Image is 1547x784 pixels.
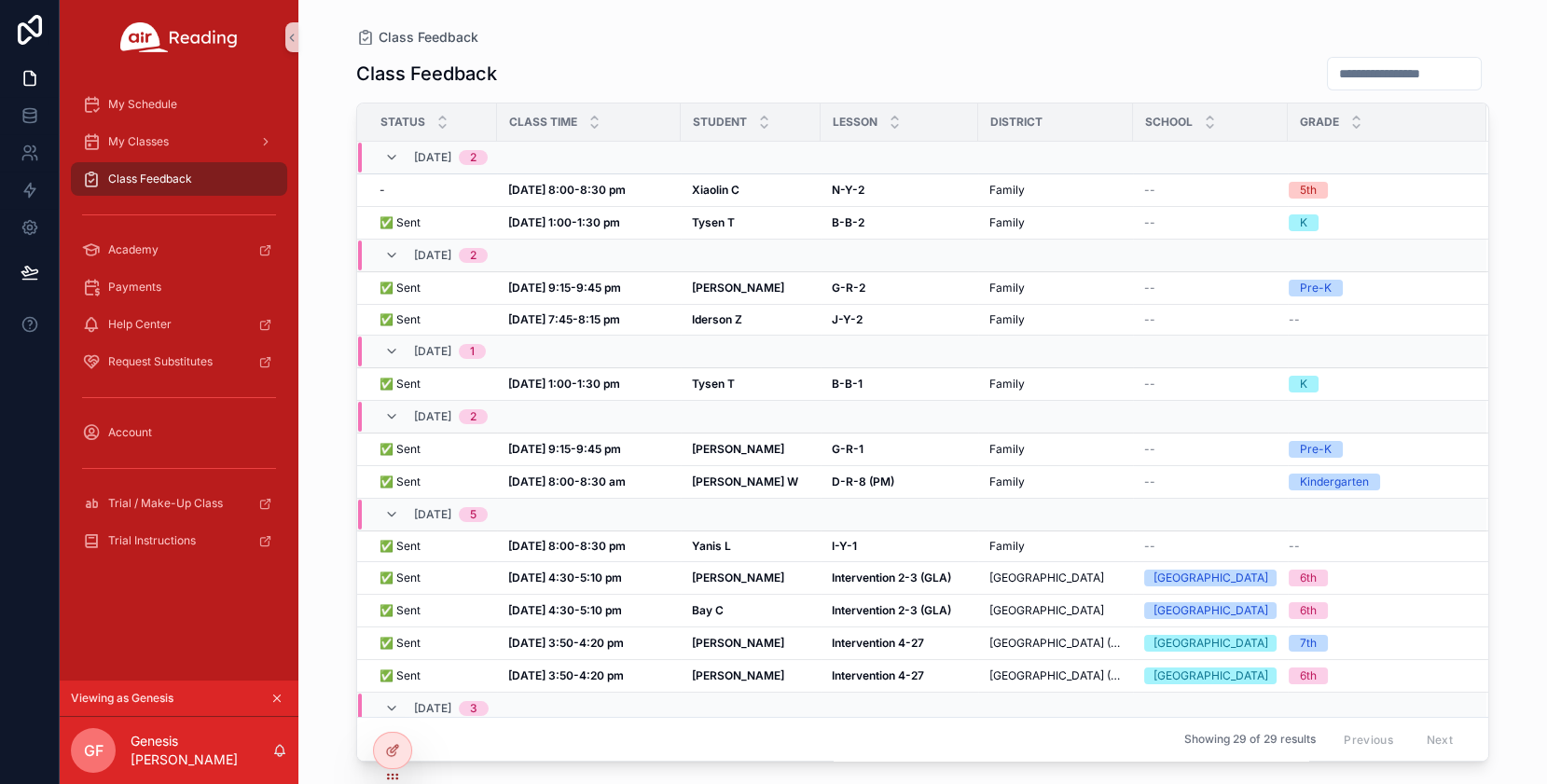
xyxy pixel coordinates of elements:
a: Family [989,215,1122,230]
a: -- [1144,215,1277,230]
div: [GEOGRAPHIC_DATA] [1153,635,1268,652]
a: [PERSON_NAME] [692,442,809,457]
a: - [380,183,486,198]
span: -- [1144,539,1155,554]
span: ✅ Sent [380,571,421,585]
strong: [DATE] 1:00-1:30 pm [508,215,620,229]
a: Family [989,442,1122,457]
a: B-B-2 [832,215,967,230]
span: Class Feedback [108,172,192,186]
a: -- [1144,377,1277,392]
div: 6th [1300,602,1317,619]
a: Tysen T [692,377,809,392]
a: G-R-2 [832,281,967,296]
span: Grade [1300,115,1339,130]
a: [DATE] 7:45-8:15 pm [508,312,670,327]
span: ✅ Sent [380,668,421,683]
a: 5th [1289,182,1464,199]
span: ✅ Sent [380,312,421,327]
a: Xiaolin C [692,183,809,198]
strong: J-Y-2 [832,312,863,326]
div: 6th [1300,667,1317,684]
a: [DATE] 4:30-5:10 pm [508,571,670,585]
span: Status [380,115,425,130]
span: ✅ Sent [380,603,421,618]
span: Trial / Make-Up Class [108,496,223,511]
strong: B-B-1 [832,377,863,391]
span: [DATE] [414,150,451,165]
a: ✅ Sent [380,281,486,296]
span: GF [84,739,104,762]
a: -- [1144,183,1277,198]
span: ✅ Sent [380,636,421,651]
strong: [PERSON_NAME] [692,442,784,456]
h1: Class Feedback [356,61,497,87]
span: Academy [108,242,159,257]
a: ✅ Sent [380,668,486,683]
strong: [PERSON_NAME] W [692,475,798,488]
a: -- [1289,312,1464,327]
strong: D-R-8 (PM) [832,475,894,488]
a: [PERSON_NAME] [692,668,809,683]
a: [DATE] 9:15-9:45 pm [508,281,670,296]
div: K [1300,376,1307,392]
span: Lesson [833,115,877,130]
div: 2 [470,409,477,424]
a: Yanis L [692,539,809,554]
strong: Bay C [692,603,724,617]
span: Family [989,539,1025,554]
strong: Intervention 2-3 (GLA) [832,603,951,617]
span: ✅ Sent [380,475,421,489]
a: Trial Instructions [71,524,287,557]
strong: Intervention 4-27 [832,668,924,682]
div: 7th [1300,635,1317,652]
div: [GEOGRAPHIC_DATA] [1153,570,1268,586]
strong: B-B-2 [832,215,864,229]
a: ✅ Sent [380,475,486,489]
strong: [DATE] 8:00-8:30 am [508,475,626,488]
span: -- [1144,281,1155,296]
strong: [DATE] 9:15-9:45 pm [508,442,621,456]
span: Account [108,425,152,440]
strong: Yanis L [692,539,731,553]
span: Family [989,183,1025,198]
div: 6th [1300,570,1317,586]
strong: [DATE] 7:45-8:15 pm [508,312,620,326]
a: 6th [1289,570,1464,586]
a: ✅ Sent [380,377,486,392]
span: -- [1144,183,1155,198]
span: ✅ Sent [380,442,421,457]
a: Account [71,416,287,449]
div: [GEOGRAPHIC_DATA] [1153,602,1268,619]
a: [GEOGRAPHIC_DATA] [1144,667,1277,684]
a: Trial / Make-Up Class [71,487,287,520]
a: [DATE] 4:30-5:10 pm [508,603,670,618]
a: [DATE] 9:15-9:45 pm [508,442,670,457]
a: Help Center [71,308,287,341]
div: scrollable content [60,75,298,582]
a: ✅ Sent [380,539,486,554]
a: [GEOGRAPHIC_DATA] [1144,602,1277,619]
strong: Intervention 4-27 [832,636,924,650]
a: Bay C [692,603,809,618]
a: G-R-1 [832,442,967,457]
div: 2 [470,248,477,263]
a: Payments [71,270,287,304]
a: Kindergarten [1289,474,1464,490]
a: I-Y-1 [832,539,967,554]
a: J-Y-2 [832,312,967,327]
strong: [DATE] 3:50-4:20 pm [508,668,624,682]
span: -- [1144,312,1155,327]
div: 1 [470,344,475,359]
a: My Classes [71,125,287,158]
a: -- [1144,539,1277,554]
span: My Schedule [108,97,177,112]
a: Family [989,539,1122,554]
a: K [1289,214,1464,231]
strong: [DATE] 8:00-8:30 pm [508,183,626,197]
strong: [PERSON_NAME] [692,571,784,585]
span: ✅ Sent [380,539,421,554]
strong: Iderson Z [692,312,742,326]
a: [GEOGRAPHIC_DATA] (JVPS) [989,636,1122,651]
